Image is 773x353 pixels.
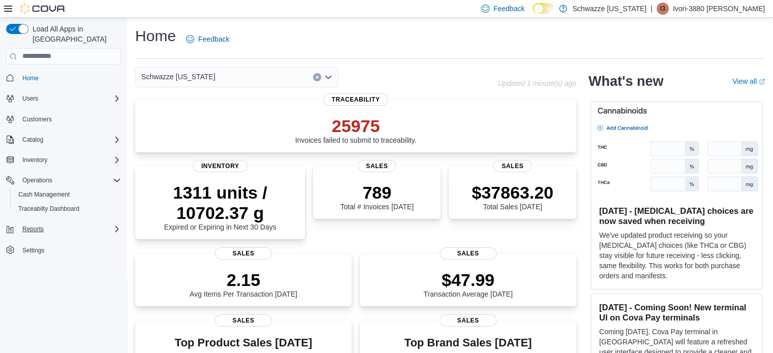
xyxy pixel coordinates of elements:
p: Ivori-3880 [PERSON_NAME] [673,3,765,15]
p: Updated 1 minute(s) ago [498,79,576,87]
button: Clear input [313,73,321,81]
span: Load All Apps in [GEOGRAPHIC_DATA] [28,24,121,44]
span: Inventory [193,160,248,172]
p: We've updated product receiving so your [MEDICAL_DATA] choices (like THCa or CBG) stay visible fo... [599,230,754,281]
p: Schwazze [US_STATE] [572,3,646,15]
span: Sales [440,247,497,260]
span: Home [18,72,121,84]
span: Cash Management [18,190,70,199]
input: Dark Mode [533,3,554,14]
span: Operations [22,176,52,184]
span: Catalog [18,134,121,146]
nav: Complex example [6,67,121,284]
div: Total # Invoices [DATE] [340,182,413,211]
button: Home [2,71,125,85]
span: Traceabilty Dashboard [18,205,79,213]
button: Operations [2,173,125,187]
button: Inventory [18,154,51,166]
span: Settings [18,243,121,256]
span: Catalog [22,136,43,144]
p: $47.99 [423,270,513,290]
a: Customers [18,113,56,125]
button: Catalog [2,133,125,147]
button: Users [2,91,125,106]
a: Cash Management [14,188,74,201]
span: Reports [18,223,121,235]
p: $37863.20 [472,182,553,203]
span: Users [18,92,121,105]
a: Settings [18,244,48,256]
button: Customers [2,112,125,126]
button: Reports [2,222,125,236]
span: Cash Management [14,188,121,201]
h1: Home [135,26,176,46]
div: Transaction Average [DATE] [423,270,513,298]
h3: Top Brand Sales [DATE] [389,337,547,349]
button: Inventory [2,153,125,167]
span: Settings [22,246,44,254]
a: Traceabilty Dashboard [14,203,83,215]
span: Customers [18,113,121,125]
a: View allExternal link [732,77,765,85]
span: Users [22,94,38,103]
span: Reports [22,225,44,233]
span: Sales [493,160,532,172]
h2: What's new [589,73,663,89]
span: Schwazze [US_STATE] [141,71,215,83]
h3: Top Product Sales [DATE] [152,337,335,349]
p: 789 [340,182,413,203]
button: Catalog [18,134,47,146]
h3: [DATE] - Coming Soon! New terminal UI on Cova Pay terminals [599,302,754,323]
span: Inventory [18,154,121,166]
span: Feedback [198,34,229,44]
button: Settings [2,242,125,257]
div: Expired or Expiring in Next 30 Days [143,182,297,231]
button: Operations [18,174,56,186]
a: Feedback [182,29,233,49]
span: Traceabilty Dashboard [14,203,121,215]
span: Operations [18,174,121,186]
button: Open list of options [324,73,332,81]
span: I3 [660,3,665,15]
p: 2.15 [190,270,297,290]
span: Sales [358,160,396,172]
button: Traceabilty Dashboard [10,202,125,216]
span: Sales [215,314,272,327]
div: Avg Items Per Transaction [DATE] [190,270,297,298]
span: Home [22,74,39,82]
img: Cova [20,4,66,14]
p: | [651,3,653,15]
div: Ivori-3880 Johnson [657,3,669,15]
a: Home [18,72,43,84]
span: Feedback [493,4,524,14]
div: Invoices failed to submit to traceability. [295,116,417,144]
p: 25975 [295,116,417,136]
span: Sales [215,247,272,260]
h3: [DATE] - [MEDICAL_DATA] choices are now saved when receiving [599,206,754,226]
span: Inventory [22,156,47,164]
svg: External link [759,79,765,85]
span: Sales [440,314,497,327]
button: Reports [18,223,48,235]
span: Traceability [323,93,388,106]
span: Customers [22,115,52,123]
p: 1311 units / 10702.37 g [143,182,297,223]
button: Users [18,92,42,105]
button: Cash Management [10,187,125,202]
div: Total Sales [DATE] [472,182,553,211]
